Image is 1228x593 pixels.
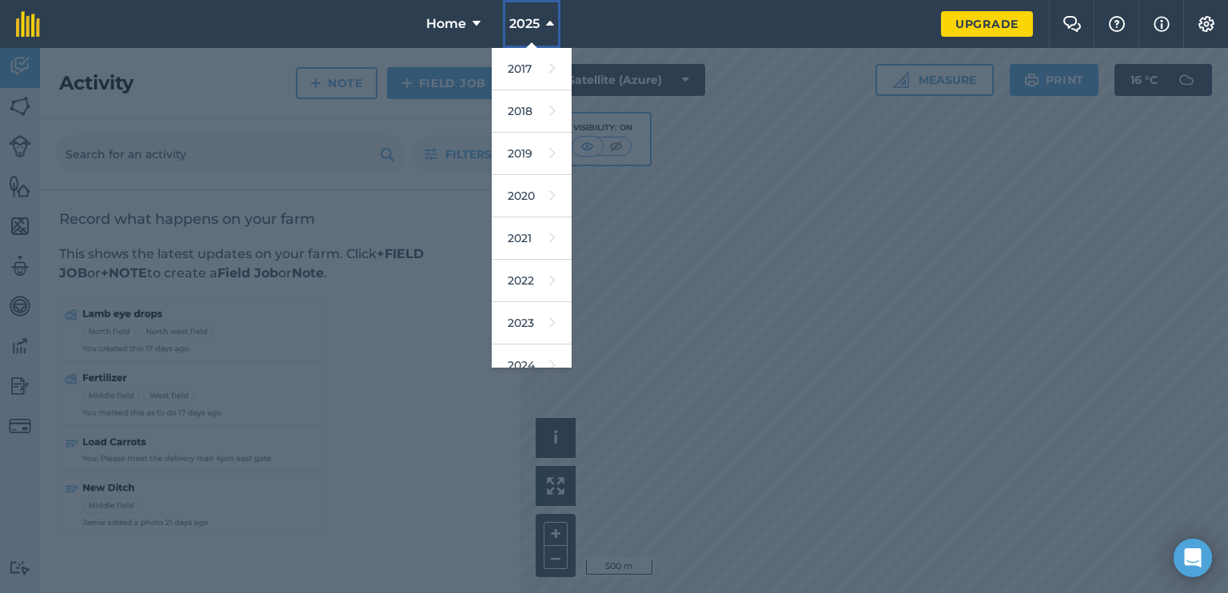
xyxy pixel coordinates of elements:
[1197,16,1216,32] img: A cog icon
[492,217,572,260] a: 2021
[426,14,466,34] span: Home
[492,260,572,302] a: 2022
[492,90,572,133] a: 2018
[1154,14,1170,34] img: svg+xml;base64,PHN2ZyB4bWxucz0iaHR0cDovL3d3dy53My5vcmcvMjAwMC9zdmciIHdpZHRoPSIxNyIgaGVpZ2h0PSIxNy...
[1107,16,1126,32] img: A question mark icon
[492,344,572,387] a: 2024
[16,11,40,37] img: fieldmargin Logo
[492,48,572,90] a: 2017
[941,11,1033,37] a: Upgrade
[509,14,540,34] span: 2025
[492,175,572,217] a: 2020
[492,302,572,344] a: 2023
[1174,539,1212,577] div: Open Intercom Messenger
[492,133,572,175] a: 2019
[1063,16,1082,32] img: Two speech bubbles overlapping with the left bubble in the forefront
